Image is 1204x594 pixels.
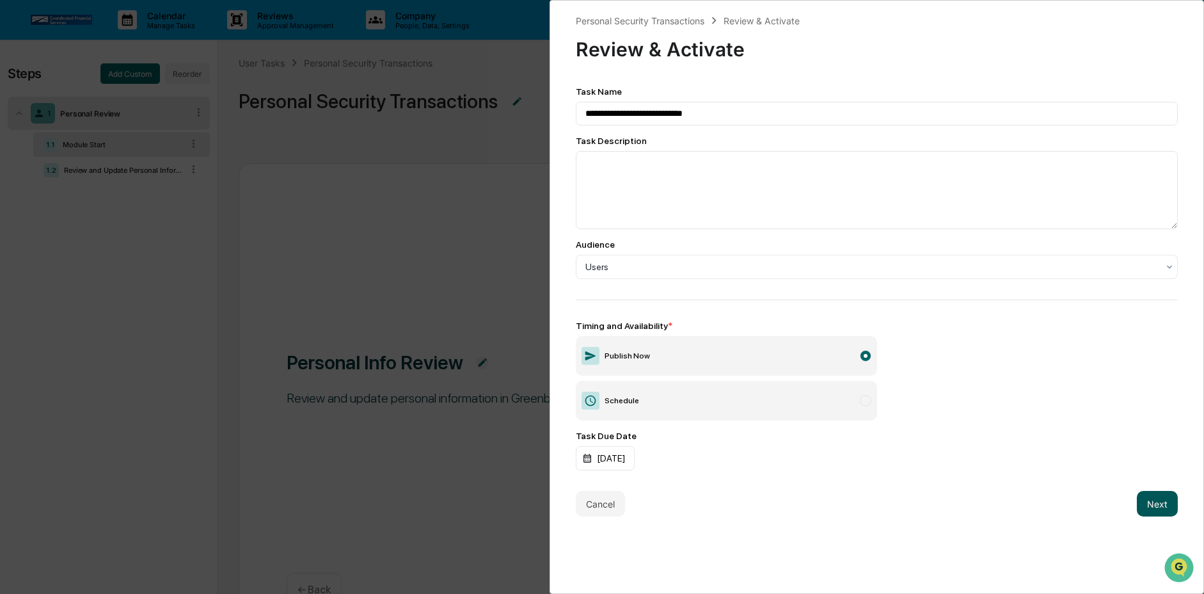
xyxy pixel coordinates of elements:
div: 🗄️ [93,163,103,173]
div: Task Description [576,136,1178,146]
div: Task Due Date [576,431,1178,441]
div: Task Name [576,86,1178,97]
button: Start new chat [218,102,233,117]
div: Review & Activate [576,28,1178,61]
a: 🔎Data Lookup [8,181,86,204]
div: Audience [576,239,615,250]
div: Review & Activate [724,15,800,26]
span: Attestations [106,161,159,174]
label: Publish Now [576,336,877,376]
div: [DATE] [576,446,635,470]
div: Timing and Availability [576,321,1178,331]
a: 🖐️Preclearance [8,156,88,179]
span: Data Lookup [26,186,81,198]
img: 1746055101610-c473b297-6a78-478c-a979-82029cc54cd1 [13,98,36,121]
button: Next [1137,491,1178,517]
div: 🖐️ [13,163,23,173]
p: How can we help? [13,27,233,47]
span: Preclearance [26,161,83,174]
div: We're available if you need us! [44,111,162,121]
iframe: Open customer support [1163,552,1198,586]
div: 🔎 [13,187,23,197]
button: Cancel [576,491,625,517]
div: Personal Security Transactions [576,15,704,26]
a: 🗄️Attestations [88,156,164,179]
span: Pylon [127,217,155,227]
a: Powered byPylon [90,216,155,227]
div: Start new chat [44,98,210,111]
label: Schedule [576,381,877,421]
